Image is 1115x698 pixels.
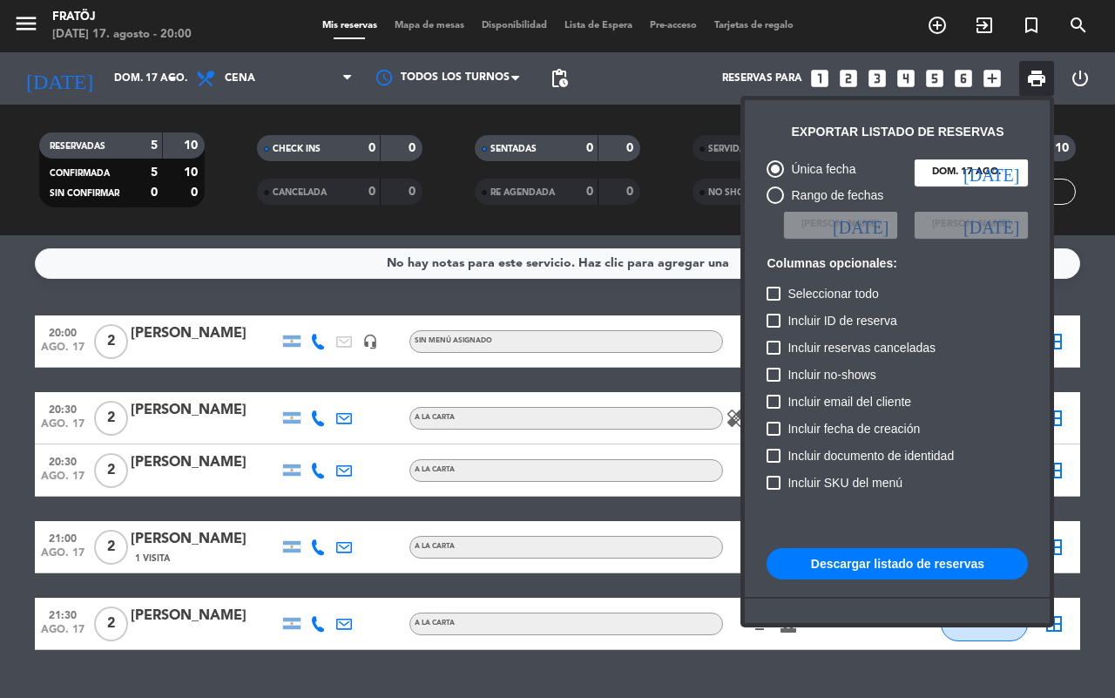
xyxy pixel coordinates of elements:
span: print [1026,68,1047,89]
span: Incluir email del cliente [787,391,911,412]
span: [PERSON_NAME] [801,217,880,233]
i: [DATE] [963,216,1019,234]
span: Incluir documento de identidad [787,445,954,466]
span: [PERSON_NAME] [932,217,1010,233]
span: Incluir no-shows [787,364,875,385]
span: pending_actions [549,68,570,89]
div: Única fecha [784,159,855,180]
i: [DATE] [963,164,1019,181]
button: Descargar listado de reservas [767,548,1028,579]
h6: Columnas opcionales: [767,256,1028,271]
i: [DATE] [833,216,889,234]
span: Seleccionar todo [787,283,878,304]
span: Incluir fecha de creación [787,418,920,439]
div: Rango de fechas [784,186,883,206]
span: Incluir SKU del menú [787,472,902,493]
span: Incluir ID de reserva [787,310,896,331]
span: Incluir reservas canceladas [787,337,936,358]
div: Exportar listado de reservas [791,122,1003,142]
